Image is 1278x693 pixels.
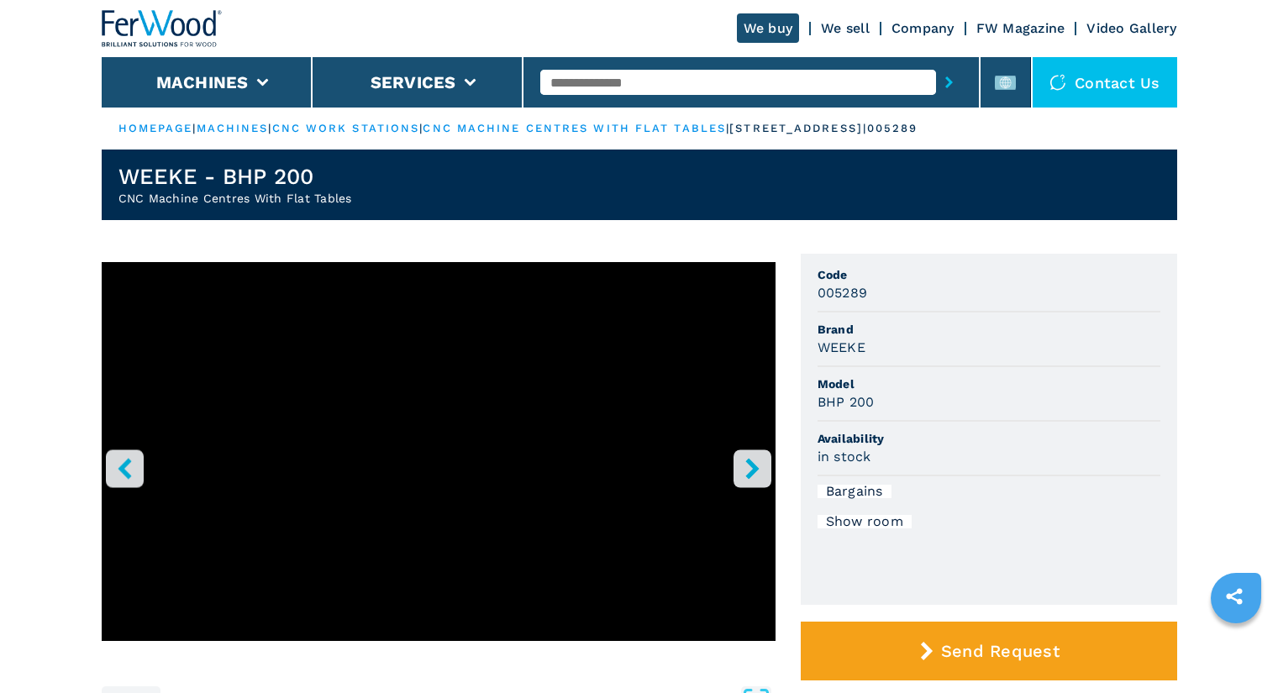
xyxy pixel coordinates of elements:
[1213,575,1255,617] a: sharethis
[272,122,420,134] a: cnc work stations
[976,20,1065,36] a: FW Magazine
[801,622,1177,680] button: Send Request
[818,392,875,412] h3: BHP 200
[1033,57,1177,108] div: Contact us
[818,515,912,528] div: Show room
[729,121,867,136] p: [STREET_ADDRESS] |
[818,485,891,498] div: Bargains
[941,641,1060,661] span: Send Request
[867,121,918,136] p: 005289
[818,321,1160,338] span: Brand
[818,266,1160,283] span: Code
[818,447,871,466] h3: in stock
[734,449,771,487] button: right-button
[118,163,352,190] h1: WEEKE - BHP 200
[102,262,776,641] iframe: Centro di lavoro con piano NESTING in azione - WEEKE OPTIMAT BHP 200 - Ferwoodgroup 005289
[737,13,800,43] a: We buy
[268,122,271,134] span: |
[371,72,456,92] button: Services
[821,20,870,36] a: We sell
[818,430,1160,447] span: Availability
[818,338,865,357] h3: WEEKE
[1086,20,1176,36] a: Video Gallery
[102,262,776,669] div: Go to Slide 1
[419,122,423,134] span: |
[156,72,249,92] button: Machines
[1049,74,1066,91] img: Contact us
[106,449,144,487] button: left-button
[726,122,729,134] span: |
[891,20,955,36] a: Company
[102,10,223,47] img: Ferwood
[818,283,868,302] h3: 005289
[118,122,193,134] a: HOMEPAGE
[197,122,269,134] a: machines
[936,63,962,102] button: submit-button
[1207,617,1265,680] iframe: Chat
[118,190,352,207] h2: CNC Machine Centres With Flat Tables
[818,375,1160,392] span: Model
[192,122,196,134] span: |
[423,122,726,134] a: cnc machine centres with flat tables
